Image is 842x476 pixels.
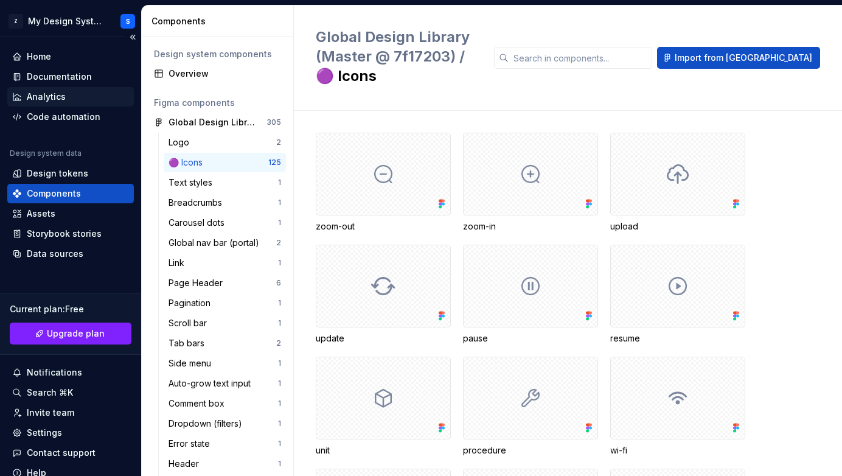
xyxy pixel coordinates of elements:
[154,48,281,60] div: Design system components
[7,224,134,243] a: Storybook stories
[316,245,451,345] div: update
[27,407,74,419] div: Invite team
[27,447,96,459] div: Contact support
[169,397,229,410] div: Comment box
[7,244,134,264] a: Data sources
[164,354,286,373] a: Side menu1
[278,258,281,268] div: 1
[154,97,281,109] div: Figma components
[164,434,286,453] a: Error state1
[2,8,139,34] button: ZMy Design SystemS
[164,133,286,152] a: Logo2
[7,443,134,463] button: Contact support
[164,253,286,273] a: Link1
[169,217,229,229] div: Carousel dots
[278,198,281,208] div: 1
[7,383,134,402] button: Search ⌘K
[610,357,745,457] div: wi-fi
[463,220,598,233] div: zoom-in
[7,204,134,223] a: Assets
[278,379,281,388] div: 1
[164,293,286,313] a: Pagination1
[10,323,131,345] a: Upgrade plan
[164,374,286,393] a: Auto-grow text input1
[164,173,286,192] a: Text styles1
[7,423,134,443] a: Settings
[169,438,215,450] div: Error state
[164,313,286,333] a: Scroll bar1
[169,156,207,169] div: 🟣 Icons
[278,459,281,469] div: 1
[164,273,286,293] a: Page Header6
[27,387,73,399] div: Search ⌘K
[149,113,286,132] a: Global Design Library (Master @ 7f17203)305
[610,133,745,233] div: upload
[610,220,745,233] div: upload
[675,52,812,64] span: Import from [GEOGRAPHIC_DATA]
[610,332,745,345] div: resume
[316,220,451,233] div: zoom-out
[164,233,286,253] a: Global nav bar (portal)2
[27,91,66,103] div: Analytics
[124,29,141,46] button: Collapse sidebar
[169,458,204,470] div: Header
[266,117,281,127] div: 305
[7,87,134,107] a: Analytics
[276,238,281,248] div: 2
[316,27,479,86] h2: 🟣 Icons
[27,208,55,220] div: Assets
[169,297,215,309] div: Pagination
[509,47,652,69] input: Search in components...
[7,403,134,422] a: Invite team
[164,153,286,172] a: 🟣 Icons125
[463,332,598,345] div: pause
[164,193,286,212] a: Breadcrumbs1
[169,136,194,149] div: Logo
[268,158,281,167] div: 125
[610,245,745,345] div: resume
[463,357,598,457] div: procedure
[463,245,598,345] div: pause
[278,439,281,449] div: 1
[7,67,134,86] a: Documentation
[27,51,51,63] div: Home
[7,164,134,183] a: Design tokens
[463,133,598,233] div: zoom-in
[316,444,451,457] div: unit
[7,363,134,382] button: Notifications
[27,248,83,260] div: Data sources
[164,394,286,413] a: Comment box1
[169,277,228,289] div: Page Header
[7,47,134,66] a: Home
[278,359,281,368] div: 1
[169,68,281,80] div: Overview
[278,298,281,308] div: 1
[9,14,23,29] div: Z
[463,444,598,457] div: procedure
[276,338,281,348] div: 2
[316,133,451,233] div: zoom-out
[27,111,100,123] div: Code automation
[278,318,281,328] div: 1
[610,444,745,457] div: wi-fi
[276,278,281,288] div: 6
[278,399,281,408] div: 1
[27,427,62,439] div: Settings
[47,327,105,340] span: Upgrade plan
[169,257,189,269] div: Link
[27,187,81,200] div: Components
[164,213,286,233] a: Carousel dots1
[169,177,217,189] div: Text styles
[276,138,281,147] div: 2
[27,71,92,83] div: Documentation
[169,418,247,430] div: Dropdown (filters)
[169,116,259,128] div: Global Design Library (Master @ 7f17203)
[164,454,286,474] a: Header1
[126,16,130,26] div: S
[316,28,470,65] span: Global Design Library (Master @ 7f17203) /
[169,357,216,369] div: Side menu
[164,414,286,433] a: Dropdown (filters)1
[278,178,281,187] div: 1
[27,366,82,379] div: Notifications
[149,64,286,83] a: Overview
